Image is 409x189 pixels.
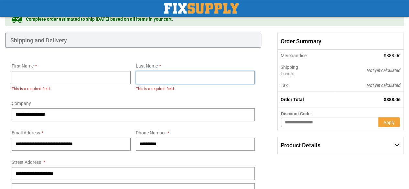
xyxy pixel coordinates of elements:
[281,65,298,70] span: Shipping
[164,3,239,14] img: Fix Industrial Supply
[384,53,401,58] span: $888.06
[367,68,401,73] span: Not yet calculated
[136,130,166,135] span: Phone Number
[278,79,334,91] th: Tax
[367,83,401,88] span: Not yet calculated
[136,87,175,91] span: This is a required field.
[12,130,40,135] span: Email Address
[383,120,395,125] span: Apply
[5,33,261,48] div: Shipping and Delivery
[378,117,400,127] button: Apply
[136,63,158,68] span: Last Name
[12,63,34,68] span: First Name
[164,3,239,14] a: store logo
[384,97,401,102] span: $888.06
[281,70,330,77] span: Freight
[281,97,304,102] strong: Order Total
[12,87,51,91] span: This is a required field.
[26,16,173,22] span: Complete order estimated to ship [DATE] based on all items in your cart.
[12,101,31,106] span: Company
[281,142,320,149] span: Product Details
[12,160,41,165] span: Street Address
[281,111,312,116] span: Discount Code:
[278,50,334,61] th: Merchandise
[277,33,404,50] span: Order Summary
